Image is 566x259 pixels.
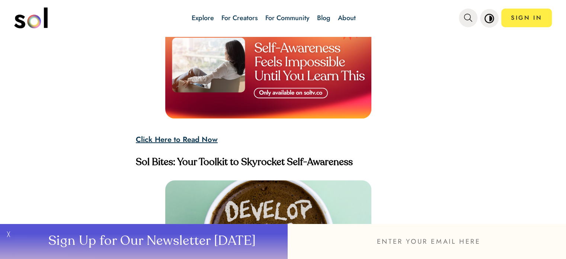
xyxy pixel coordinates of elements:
button: Sign Up for Our Newsletter [DATE] [15,224,288,259]
img: 1759417133142-Self-Awareness%20Feels%20Impossible%E2%80%94Until%20You%20Learn%20This.png [165,3,371,119]
a: For Creators [221,13,258,23]
input: ENTER YOUR EMAIL HERE [288,224,566,259]
img: logo [14,7,48,28]
a: For Community [265,13,310,23]
a: Blog [317,13,330,23]
a: About [338,13,356,23]
nav: main navigation [14,5,552,31]
a: Explore [192,13,214,23]
a: SIGN IN [501,9,552,27]
a: Click Here to Read Now [136,134,218,145]
strong: Sol Bites: Your Toolkit to Skyrocket Self-Awareness [136,158,353,167]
